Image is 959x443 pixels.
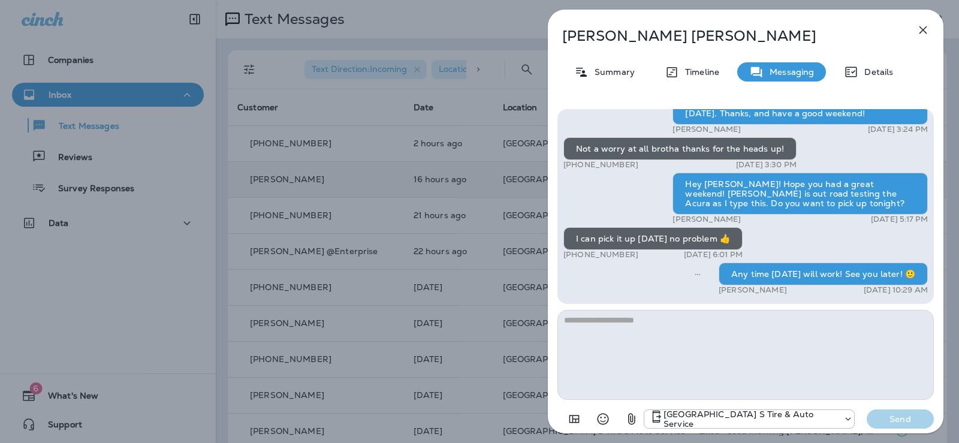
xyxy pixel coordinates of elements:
[563,227,743,250] div: I can pick it up [DATE] no problem 👍
[672,215,741,224] p: [PERSON_NAME]
[644,409,854,429] div: +1 (301) 975-0024
[679,67,719,77] p: Timeline
[764,67,814,77] p: Messaging
[719,263,928,285] div: Any time [DATE] will work! See you later! 🙂
[719,285,787,295] p: [PERSON_NAME]
[868,125,928,134] p: [DATE] 3:24 PM
[858,67,893,77] p: Details
[871,215,928,224] p: [DATE] 5:17 PM
[591,407,615,431] button: Select an emoji
[736,160,797,170] p: [DATE] 3:30 PM
[563,160,638,170] p: [PHONE_NUMBER]
[672,173,928,215] div: Hey [PERSON_NAME]! Hope you had a great weekend! [PERSON_NAME] is out road testing the Acura as I...
[562,407,586,431] button: Add in a premade template
[672,125,741,134] p: [PERSON_NAME]
[684,250,743,260] p: [DATE] 6:01 PM
[589,67,635,77] p: Summary
[563,250,638,260] p: [PHONE_NUMBER]
[695,268,701,279] span: Sent
[864,285,928,295] p: [DATE] 10:29 AM
[664,409,837,429] p: [GEOGRAPHIC_DATA] S Tire & Auto Service
[562,28,889,44] p: [PERSON_NAME] [PERSON_NAME]
[563,137,797,160] div: Not a worry at all brotha thanks for the heads up!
